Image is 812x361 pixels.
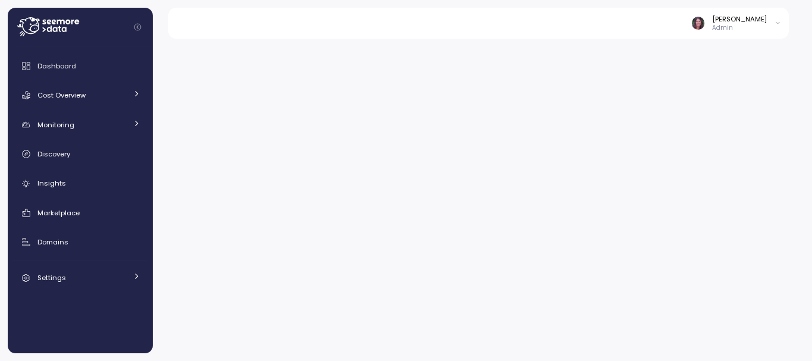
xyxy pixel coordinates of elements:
[37,178,66,188] span: Insights
[12,142,148,166] a: Discovery
[692,17,704,29] img: ACg8ocLDuIZlR5f2kIgtapDwVC7yp445s3OgbrQTIAV7qYj8P05r5pI=s96-c
[12,201,148,225] a: Marketplace
[712,24,767,32] p: Admin
[712,14,767,24] div: [PERSON_NAME]
[37,149,70,159] span: Discovery
[37,61,76,71] span: Dashboard
[130,23,145,32] button: Collapse navigation
[12,172,148,196] a: Insights
[12,266,148,290] a: Settings
[37,208,80,218] span: Marketplace
[12,54,148,78] a: Dashboard
[12,83,148,107] a: Cost Overview
[37,237,68,247] span: Domains
[37,120,74,130] span: Monitoring
[37,90,86,100] span: Cost Overview
[37,273,66,282] span: Settings
[12,230,148,254] a: Domains
[12,113,148,137] a: Monitoring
